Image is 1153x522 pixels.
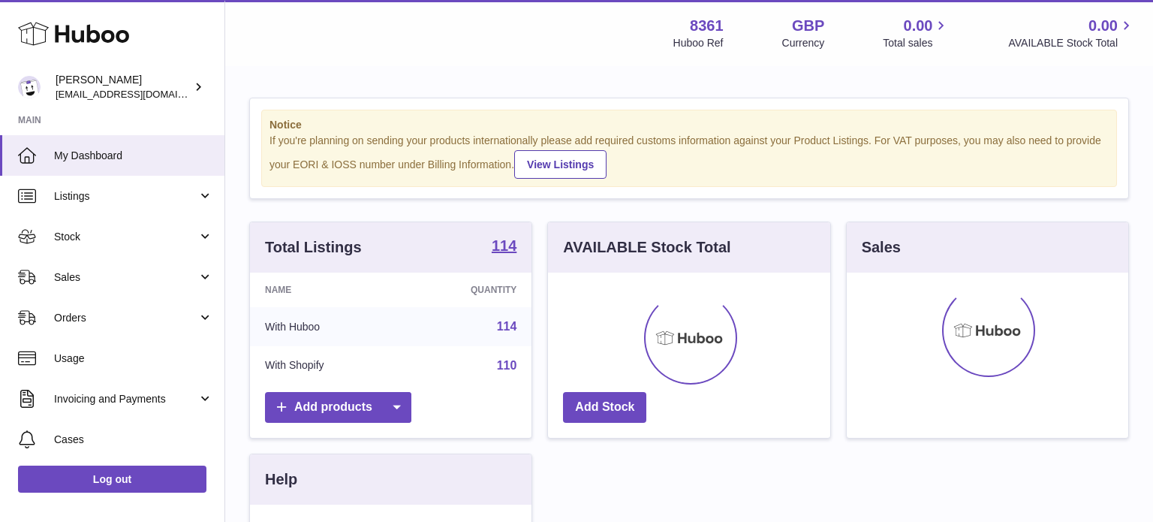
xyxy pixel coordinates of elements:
[883,16,950,50] a: 0.00 Total sales
[492,238,516,253] strong: 114
[883,36,950,50] span: Total sales
[250,346,402,385] td: With Shopify
[1088,16,1118,36] span: 0.00
[563,392,646,423] a: Add Stock
[265,237,362,258] h3: Total Listings
[250,307,402,346] td: With Huboo
[18,76,41,98] img: support@journeyofficial.com
[56,73,191,101] div: [PERSON_NAME]
[269,134,1109,179] div: If you're planning on sending your products internationally please add required customs informati...
[1008,36,1135,50] span: AVAILABLE Stock Total
[904,16,933,36] span: 0.00
[269,118,1109,132] strong: Notice
[782,36,825,50] div: Currency
[54,149,213,163] span: My Dashboard
[492,238,516,256] a: 114
[673,36,724,50] div: Huboo Ref
[54,352,213,366] span: Usage
[265,469,297,490] h3: Help
[1008,16,1135,50] a: 0.00 AVAILABLE Stock Total
[250,273,402,307] th: Name
[690,16,724,36] strong: 8361
[54,189,197,204] span: Listings
[514,150,607,179] a: View Listings
[497,359,517,372] a: 110
[265,392,411,423] a: Add products
[54,433,213,447] span: Cases
[862,237,901,258] h3: Sales
[54,311,197,325] span: Orders
[18,466,206,493] a: Log out
[563,237,730,258] h3: AVAILABLE Stock Total
[54,230,197,244] span: Stock
[56,88,221,100] span: [EMAIL_ADDRESS][DOMAIN_NAME]
[402,273,531,307] th: Quantity
[792,16,824,36] strong: GBP
[497,320,517,333] a: 114
[54,270,197,285] span: Sales
[54,392,197,406] span: Invoicing and Payments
